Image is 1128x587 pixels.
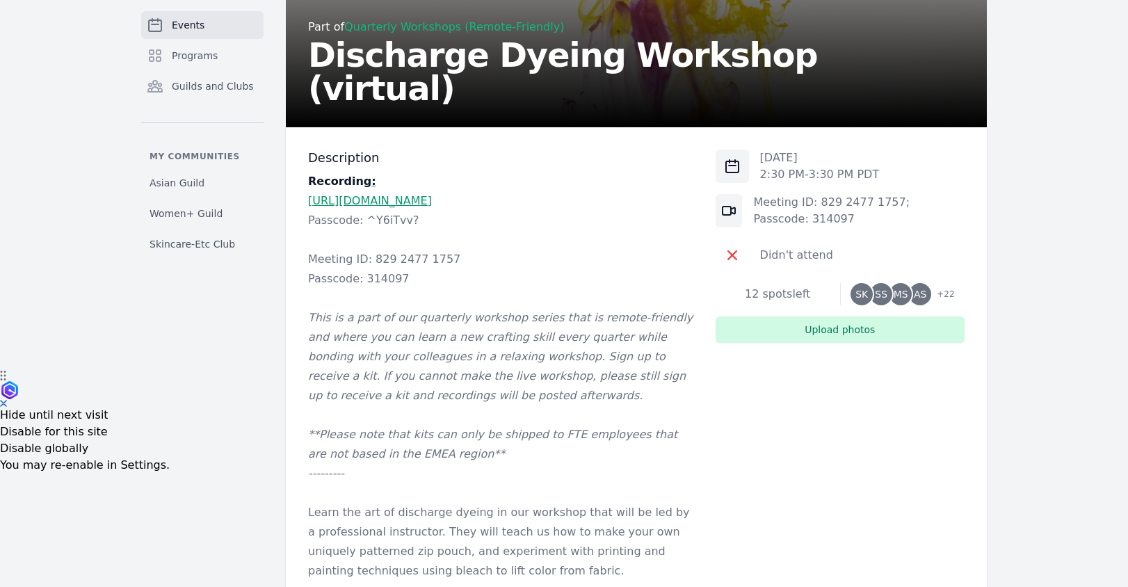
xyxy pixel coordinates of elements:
[344,20,564,33] a: Quarterly Workshops (Remote-Friendly)
[308,503,693,581] p: Learn the art of discharge dyeing in our workshop that will be led by a professional instructor. ...
[150,207,223,220] span: Women+ Guild
[141,11,264,257] nav: Sidebar
[760,247,833,264] div: Didn't attend
[308,194,432,207] a: [URL][DOMAIN_NAME]
[855,289,868,299] span: SK
[760,150,880,166] p: [DATE]
[716,316,965,343] button: Upload photos
[894,289,908,299] span: MS
[928,286,954,305] span: + 22
[141,72,264,100] a: Guilds and Clubs
[308,311,693,402] em: This is a part of our quarterly workshop series that is remote-friendly and where you can learn a...
[172,79,254,93] span: Guilds and Clubs
[308,150,693,166] h3: Description
[371,175,376,188] a: :
[141,151,264,162] p: My communities
[308,250,693,269] p: Meeting ID: 829 2477 1757
[308,269,693,289] p: Passcode: 314097
[308,38,965,105] h2: Discharge Dyeing Workshop (virtual)
[308,428,677,460] em: **Please note that kits can only be shipped to FTE employees that are not based in the EMEA region**
[150,237,235,251] span: Skincare-Etc Club
[753,195,910,225] a: Meeting ID: 829 2477 1757; Passcode: 314097
[150,176,204,190] span: Asian Guild
[914,289,926,299] span: AS
[141,232,264,257] a: Skincare-Etc Club
[172,49,218,63] span: Programs
[141,201,264,226] a: Women+ Guild
[875,289,887,299] span: SS
[308,175,371,188] strong: Recording
[141,11,264,39] a: Events
[141,42,264,70] a: Programs
[308,467,344,480] em: ---------
[172,18,204,32] span: Events
[760,166,880,183] p: 2:30 PM - 3:30 PM PDT
[308,19,965,35] div: Part of
[716,286,840,303] div: 12 spots left
[141,170,264,195] a: Asian Guild
[308,211,693,230] p: Passcode: ^Y6iTvv?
